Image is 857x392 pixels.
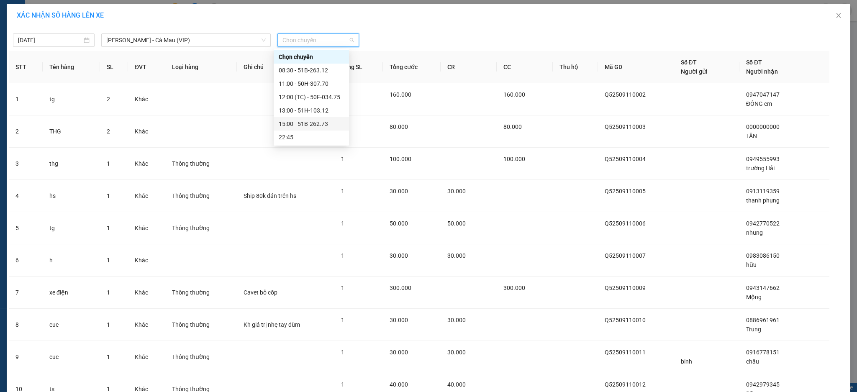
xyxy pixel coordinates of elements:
[390,317,408,323] span: 30.000
[165,212,236,244] td: Thông thường
[746,381,780,388] span: 0942979345
[274,50,349,64] div: Chọn chuyến
[341,284,344,291] span: 1
[746,91,780,98] span: 0947047147
[43,341,100,373] td: cuc
[237,51,334,83] th: Ghi chú
[441,51,497,83] th: CR
[43,244,100,277] td: h
[746,326,761,333] span: Trung
[165,309,236,341] td: Thông thường
[107,257,110,264] span: 1
[341,317,344,323] span: 1
[9,148,43,180] td: 3
[746,252,780,259] span: 0983086150
[244,192,296,199] span: Ship 80k dán trên hs
[605,123,646,130] span: Q52509110003
[605,381,646,388] span: Q52509110012
[282,34,354,46] span: Chọn chuyến
[390,91,411,98] span: 160.000
[43,277,100,309] td: xe điện
[390,381,408,388] span: 40.000
[746,68,778,75] span: Người nhận
[390,188,408,195] span: 30.000
[605,317,646,323] span: Q52509110010
[746,123,780,130] span: 0000000000
[165,180,236,212] td: Thông thường
[447,220,466,227] span: 50.000
[746,156,780,162] span: 0949555993
[107,354,110,360] span: 1
[390,252,408,259] span: 30.000
[746,220,780,227] span: 0942770522
[128,115,165,148] td: Khác
[341,381,344,388] span: 1
[165,277,236,309] td: Thông thường
[341,349,344,356] span: 1
[746,188,780,195] span: 0913119359
[605,284,646,291] span: Q52509110009
[9,180,43,212] td: 4
[165,341,236,373] td: Thông thường
[681,68,708,75] span: Người gửi
[279,119,344,128] div: 15:00 - 51B-262.73
[107,96,110,102] span: 2
[128,277,165,309] td: Khác
[334,51,383,83] th: Tổng SL
[279,106,344,115] div: 13:00 - 51H-103.12
[43,83,100,115] td: tg
[447,252,466,259] span: 30.000
[9,309,43,341] td: 8
[341,188,344,195] span: 1
[43,115,100,148] td: THG
[107,321,110,328] span: 1
[17,11,104,19] span: XÁC NHẬN SỐ HÀNG LÊN XE
[128,212,165,244] td: Khác
[503,156,525,162] span: 100.000
[128,341,165,373] td: Khác
[605,349,646,356] span: Q52509110011
[746,317,780,323] span: 0886961961
[128,180,165,212] td: Khác
[553,51,598,83] th: Thu hộ
[390,220,408,227] span: 50.000
[128,148,165,180] td: Khác
[605,220,646,227] span: Q52509110006
[390,284,411,291] span: 300.000
[107,225,110,231] span: 1
[503,91,525,98] span: 160.000
[9,51,43,83] th: STT
[746,165,775,172] span: trường Hải
[827,4,850,28] button: Close
[244,289,277,296] span: Cavet bỏ cốp
[383,51,441,83] th: Tổng cước
[279,66,344,75] div: 08:30 - 51B-263.12
[447,349,466,356] span: 30.000
[261,38,266,43] span: down
[447,317,466,323] span: 30.000
[605,188,646,195] span: Q52509110005
[107,192,110,199] span: 1
[447,188,466,195] span: 30.000
[43,309,100,341] td: cuc
[165,51,236,83] th: Loại hàng
[107,128,110,135] span: 2
[279,133,344,142] div: 22:45
[503,284,525,291] span: 300.000
[341,220,344,227] span: 1
[681,59,697,66] span: Số ĐT
[9,341,43,373] td: 9
[746,59,762,66] span: Số ĐT
[746,261,757,268] span: hữu
[100,51,128,83] th: SL
[43,148,100,180] td: thg
[9,277,43,309] td: 7
[128,51,165,83] th: ĐVT
[605,156,646,162] span: Q52509110004
[18,36,82,45] input: 11/09/2025
[165,148,236,180] td: Thông thường
[681,358,692,365] span: binh
[43,51,100,83] th: Tên hàng
[390,156,411,162] span: 100.000
[746,197,780,204] span: thanh phụng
